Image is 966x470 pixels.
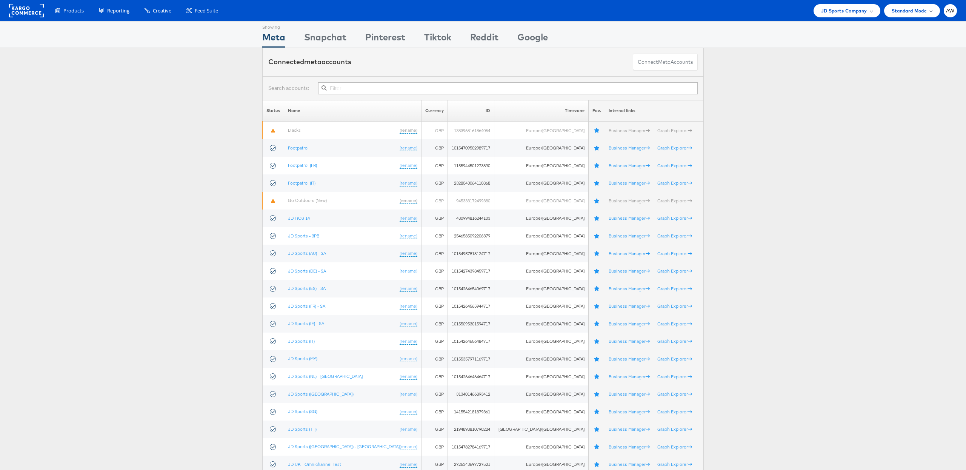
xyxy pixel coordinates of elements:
td: Europe/[GEOGRAPHIC_DATA] [494,210,588,227]
td: GBP [421,403,448,421]
a: Graph Explorer [657,461,692,467]
a: (rename) [400,321,417,327]
a: (rename) [400,268,417,274]
span: Reporting [107,7,129,14]
a: Graph Explorer [657,128,692,133]
a: Footpatrol (IT) [288,180,315,186]
a: Graph Explorer [657,180,692,186]
td: 10154274398459717 [448,262,494,280]
th: ID [448,100,494,122]
a: JD Sports ([GEOGRAPHIC_DATA]) [288,391,354,397]
td: GBP [421,245,448,262]
a: Business Manager [609,268,650,274]
div: Connected accounts [268,57,351,67]
td: 10154264656484717 [448,333,494,350]
input: Filter [318,82,698,94]
a: JD Sports (TH) [288,426,317,432]
span: meta [658,59,671,66]
th: Currency [421,100,448,122]
td: 10155095301594717 [448,315,494,333]
td: GBP [421,350,448,368]
a: Business Manager [609,251,650,256]
a: Business Manager [609,145,650,151]
div: Meta [262,31,285,48]
button: ConnectmetaAccounts [633,54,698,71]
a: Graph Explorer [657,338,692,344]
a: Graph Explorer [657,374,692,379]
a: JD Sports (AU) - SA [288,250,326,256]
a: Go Outdoors (New) [288,197,327,203]
td: 10154264654069717 [448,280,494,297]
a: Graph Explorer [657,321,692,327]
a: Footpatrol [288,145,309,151]
td: GBP [421,315,448,333]
div: Showing [262,22,285,31]
td: 10154709502989717 [448,139,494,157]
a: Business Manager [609,444,650,450]
a: JD Sports (SG) [288,408,317,414]
a: JD Sports (IE) - SA [288,321,324,326]
td: Europe/[GEOGRAPHIC_DATA] [494,262,588,280]
a: JD Sports ([GEOGRAPHIC_DATA]) - [GEOGRAPHIC_DATA] [288,444,400,449]
a: Business Manager [609,180,650,186]
th: Status [263,100,284,122]
a: (rename) [400,162,417,169]
a: Business Manager [609,128,650,133]
td: 10154782784169717 [448,438,494,456]
td: Europe/[GEOGRAPHIC_DATA] [494,139,588,157]
a: (rename) [400,303,417,310]
td: GBP [421,438,448,456]
td: 1415542181879361 [448,403,494,421]
a: Business Manager [609,409,650,415]
a: Graph Explorer [657,391,692,397]
a: Footpatrol (FR) [288,162,317,168]
a: (rename) [400,180,417,186]
a: Business Manager [609,461,650,467]
a: (rename) [400,373,417,380]
div: Tiktok [424,31,451,48]
td: Europe/[GEOGRAPHIC_DATA] [494,122,588,139]
a: Graph Explorer [657,233,692,239]
td: GBP [421,421,448,438]
td: 1155944501273890 [448,157,494,174]
a: (rename) [400,391,417,398]
td: 480994816244103 [448,210,494,227]
td: GBP [421,174,448,192]
td: GBP [421,227,448,245]
td: Europe/[GEOGRAPHIC_DATA] [494,385,588,403]
td: Europe/[GEOGRAPHIC_DATA] [494,227,588,245]
a: Business Manager [609,356,650,362]
td: 10154264565944717 [448,297,494,315]
td: Europe/[GEOGRAPHIC_DATA] [494,333,588,350]
span: JD Sports Company [821,7,867,15]
a: Blacks [288,127,301,133]
a: Graph Explorer [657,409,692,415]
a: Business Manager [609,198,650,203]
a: JD Sports (MY) [288,356,317,361]
a: Graph Explorer [657,215,692,221]
td: 1383968161864054 [448,122,494,139]
span: AW [946,8,955,13]
td: [GEOGRAPHIC_DATA]/[GEOGRAPHIC_DATA] [494,421,588,438]
a: Graph Explorer [657,268,692,274]
a: Business Manager [609,426,650,432]
span: Products [63,7,84,14]
a: Business Manager [609,215,650,221]
a: Business Manager [609,303,650,309]
a: Business Manager [609,338,650,344]
td: GBP [421,122,448,139]
a: (rename) [400,215,417,222]
td: Europe/[GEOGRAPHIC_DATA] [494,368,588,385]
div: Google [517,31,548,48]
a: (rename) [400,197,417,204]
td: 10155357971169717 [448,350,494,368]
td: GBP [421,280,448,297]
span: meta [304,57,321,66]
td: Europe/[GEOGRAPHIC_DATA] [494,157,588,174]
th: Name [284,100,421,122]
a: (rename) [400,356,417,362]
td: 945333172499380 [448,192,494,210]
a: JD Sports (FR) - SA [288,303,325,309]
a: JD UK - Omnichannel Test [288,461,341,467]
td: Europe/[GEOGRAPHIC_DATA] [494,192,588,210]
